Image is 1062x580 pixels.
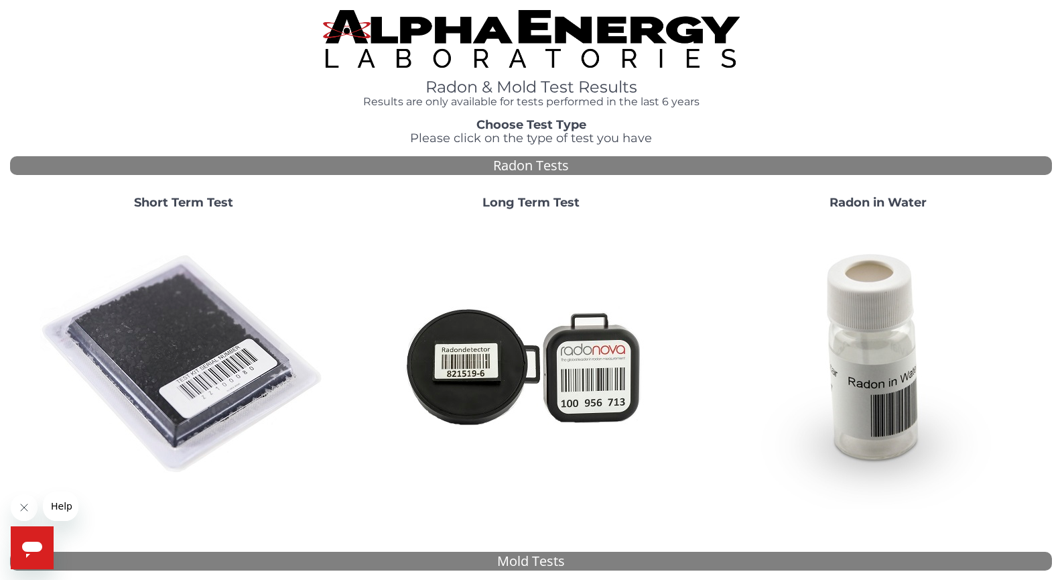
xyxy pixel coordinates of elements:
strong: Choose Test Type [476,117,586,132]
img: ShortTerm.jpg [40,221,328,509]
iframe: Close message [11,494,38,521]
iframe: Button to launch messaging window [11,526,54,569]
div: Mold Tests [10,552,1052,571]
h1: Radon & Mold Test Results [323,78,740,96]
iframe: Message from company [43,491,78,521]
strong: Radon in Water [829,195,927,210]
img: RadoninWater.jpg [734,221,1022,509]
strong: Short Term Test [134,195,233,210]
img: Radtrak2vsRadtrak3.jpg [387,221,675,509]
h4: Results are only available for tests performed in the last 6 years [323,96,740,108]
div: Radon Tests [10,156,1052,176]
strong: Long Term Test [482,195,580,210]
img: TightCrop.jpg [323,10,740,68]
span: Please click on the type of test you have [410,131,652,146]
